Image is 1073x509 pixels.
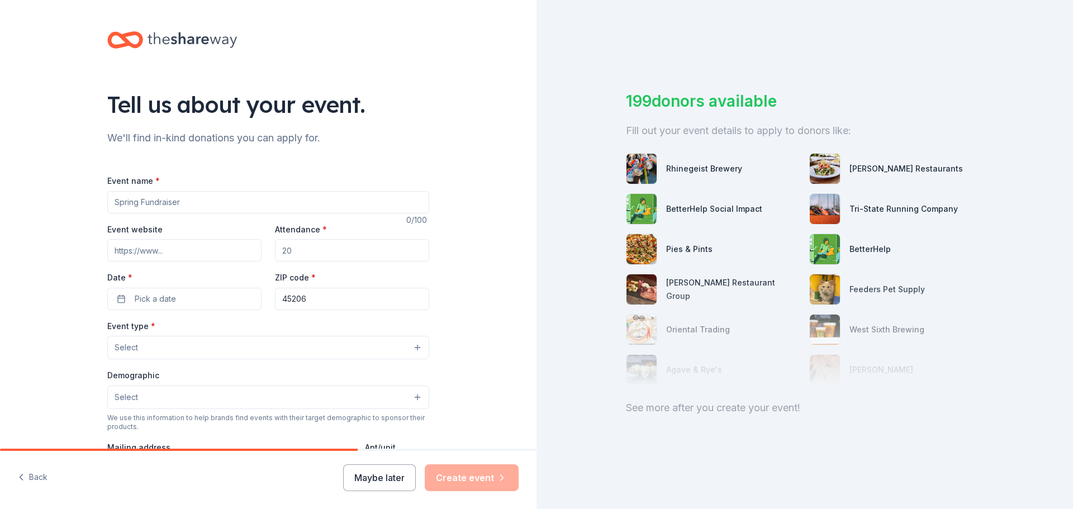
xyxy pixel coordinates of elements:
[810,194,840,224] img: photo for Tri-State Running Company
[107,288,262,310] button: Pick a date
[107,239,262,261] input: https://www...
[107,272,262,283] label: Date
[107,413,429,431] div: We use this information to help brands find events with their target demographic to sponsor their...
[849,162,963,175] div: [PERSON_NAME] Restaurants
[849,242,891,256] div: BetterHelp
[626,234,657,264] img: photo for Pies & Pints
[107,175,160,187] label: Event name
[115,341,138,354] span: Select
[406,213,429,227] div: 0 /100
[626,154,657,184] img: photo for Rhinegeist Brewery
[107,442,170,453] label: Mailing address
[107,370,159,381] label: Demographic
[275,239,429,261] input: 20
[107,336,429,359] button: Select
[107,321,155,332] label: Event type
[849,202,958,216] div: Tri-State Running Company
[365,442,396,453] label: Apt/unit
[107,191,429,213] input: Spring Fundraiser
[107,386,429,409] button: Select
[275,224,327,235] label: Attendance
[626,89,984,113] div: 199 donors available
[275,272,316,283] label: ZIP code
[107,224,163,235] label: Event website
[810,234,840,264] img: photo for BetterHelp
[115,391,138,404] span: Select
[666,242,713,256] div: Pies & Pints
[626,399,984,417] div: See more after you create your event!
[107,129,429,147] div: We'll find in-kind donations you can apply for.
[666,162,742,175] div: Rhinegeist Brewery
[626,122,984,140] div: Fill out your event details to apply to donors like:
[107,89,429,120] div: Tell us about your event.
[18,466,48,489] button: Back
[810,154,840,184] img: photo for Cameron Mitchell Restaurants
[135,292,176,306] span: Pick a date
[666,202,762,216] div: BetterHelp Social Impact
[626,194,657,224] img: photo for BetterHelp Social Impact
[275,288,429,310] input: 12345 (U.S. only)
[343,464,416,491] button: Maybe later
